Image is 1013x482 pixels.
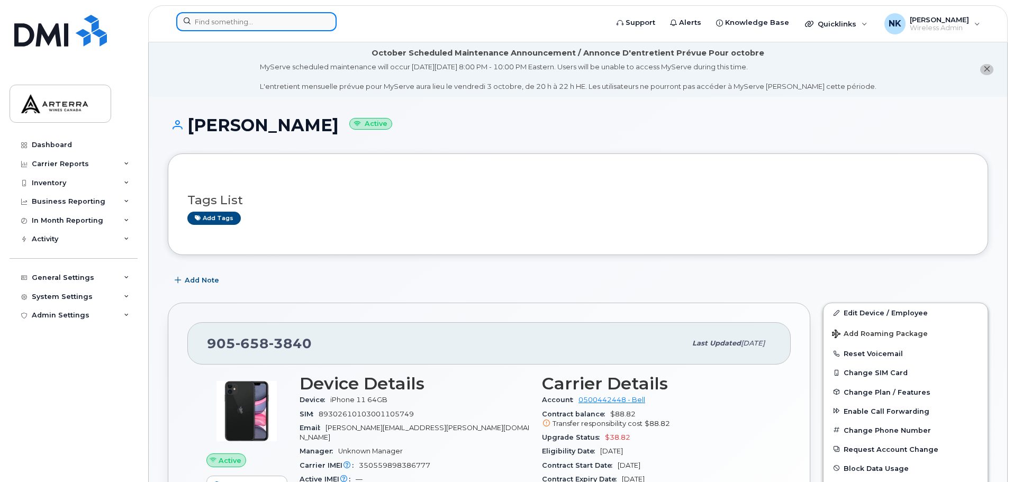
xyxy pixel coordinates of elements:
[542,447,600,455] span: Eligibility Date
[824,459,988,478] button: Block Data Usage
[844,388,930,396] span: Change Plan / Features
[319,410,414,418] span: 89302610103001105749
[185,275,219,285] span: Add Note
[600,447,623,455] span: [DATE]
[269,335,312,351] span: 3840
[553,420,643,428] span: Transfer responsibility cost
[349,118,392,130] small: Active
[372,48,764,59] div: October Scheduled Maintenance Announcement / Annonce D'entretient Prévue Pour octobre
[207,335,312,351] span: 905
[832,330,928,340] span: Add Roaming Package
[692,339,741,347] span: Last updated
[605,433,630,441] span: $38.82
[824,440,988,459] button: Request Account Change
[359,461,430,469] span: 350559898386777
[168,116,988,134] h1: [PERSON_NAME]
[300,396,330,404] span: Device
[824,402,988,421] button: Enable Call Forwarding
[980,64,993,75] button: close notification
[824,303,988,322] a: Edit Device / Employee
[300,447,338,455] span: Manager
[844,407,929,415] span: Enable Call Forwarding
[260,62,876,92] div: MyServe scheduled maintenance will occur [DATE][DATE] 8:00 PM - 10:00 PM Eastern. Users will be u...
[168,271,228,290] button: Add Note
[219,456,241,466] span: Active
[330,396,387,404] span: iPhone 11 64GB
[542,461,618,469] span: Contract Start Date
[542,433,605,441] span: Upgrade Status
[542,410,772,429] span: $88.82
[542,396,578,404] span: Account
[300,461,359,469] span: Carrier IMEI
[215,379,278,443] img: iPhone_11.jpg
[824,421,988,440] button: Change Phone Number
[542,374,772,393] h3: Carrier Details
[618,461,640,469] span: [DATE]
[824,344,988,363] button: Reset Voicemail
[300,374,529,393] h3: Device Details
[741,339,765,347] span: [DATE]
[187,194,969,207] h3: Tags List
[300,424,325,432] span: Email
[300,410,319,418] span: SIM
[187,212,241,225] a: Add tags
[824,383,988,402] button: Change Plan / Features
[824,322,988,344] button: Add Roaming Package
[236,335,269,351] span: 658
[542,410,610,418] span: Contract balance
[645,420,670,428] span: $88.82
[578,396,645,404] a: 0500442448 - Bell
[338,447,403,455] span: Unknown Manager
[824,363,988,382] button: Change SIM Card
[300,424,529,441] span: [PERSON_NAME][EMAIL_ADDRESS][PERSON_NAME][DOMAIN_NAME]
